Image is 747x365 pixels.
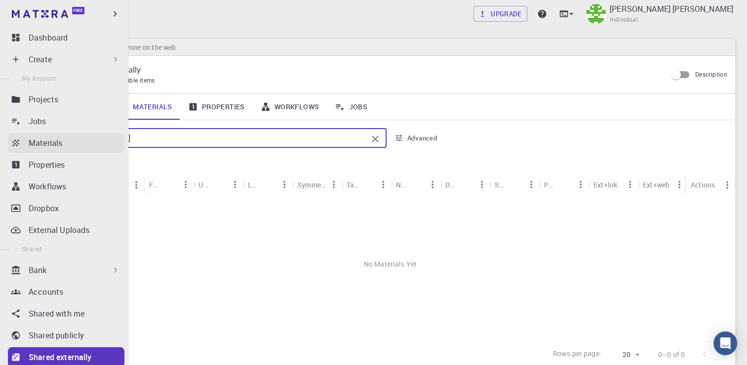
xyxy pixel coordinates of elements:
a: Jobs [8,111,124,131]
span: Description [695,70,727,78]
div: Public [539,175,589,194]
p: Workflows [29,181,66,192]
div: Symmetry [297,175,326,194]
div: Formula [149,175,162,194]
p: Dashboard [29,32,68,44]
button: Menu [178,177,194,192]
div: 20 [605,348,642,362]
div: Open Intercom Messenger [713,331,737,355]
div: Ext+lnk [593,175,617,194]
button: Sort [508,177,523,192]
a: Materials [8,133,124,153]
div: Lattice [248,175,261,194]
p: 0–0 of 0 [658,350,685,360]
button: Sort [409,177,425,192]
div: Actions [686,175,735,194]
p: Properties [29,159,65,171]
div: Shared [490,175,539,194]
a: Dropbox [8,198,124,218]
div: Non-periodic [396,175,409,194]
a: Workflows [8,177,124,196]
a: Projects [8,90,124,109]
button: Menu [523,177,539,192]
p: Shared publicly [29,329,84,341]
p: Jobs [29,115,46,127]
button: Menu [719,177,735,193]
button: Sort [557,177,573,192]
p: [PERSON_NAME] [PERSON_NAME] [610,3,733,15]
button: Menu [573,177,589,192]
div: Ext+lnk [589,175,638,194]
div: Non-periodic [391,175,440,194]
div: Default [440,175,490,194]
img: logo [12,10,68,18]
p: Dropbox [29,202,59,214]
button: Sort [261,177,276,192]
a: Shared with me [8,304,124,323]
p: Accounts [29,286,63,298]
div: Unit Cell Formula [198,175,211,194]
img: Jagdish Navnath Ghotekar [586,4,606,24]
p: External Uploads [29,224,89,236]
button: Menu [128,177,144,193]
a: Materials [111,94,180,120]
button: Menu [474,177,490,192]
button: Menu [227,177,243,192]
button: Sort [162,177,178,192]
button: Sort [211,177,227,192]
a: Dashboard [8,28,124,47]
div: Unit Cell Formula [194,175,243,194]
div: Tags [347,175,359,194]
button: Sort [458,177,474,192]
h6: Anyone on the web [113,42,176,53]
button: Clear [367,131,383,147]
button: Menu [375,177,391,192]
p: Projects [29,93,58,105]
span: Support [20,7,55,16]
div: Lattice [243,175,292,194]
span: Individual [610,15,638,25]
button: Menu [622,177,638,192]
div: Ext+web [638,175,687,194]
a: Accounts [8,282,124,302]
a: Properties [180,94,253,120]
div: Public [544,175,557,194]
button: Advanced [391,130,442,146]
div: Default [445,175,458,194]
a: Workflows [253,94,327,120]
p: Shared Externally [79,64,659,76]
div: Ext+web [643,175,669,194]
a: Upgrade [473,6,527,22]
div: No Materials Yet [45,194,735,334]
p: Materials [29,137,62,149]
button: Sort [359,177,375,192]
div: Tags [342,175,391,194]
p: Bank [29,264,47,276]
p: Shared externally [29,351,92,363]
div: Bank [8,260,124,280]
div: Create [8,49,124,69]
div: Symmetry [292,175,342,194]
button: Menu [671,177,687,192]
a: External Uploads [8,220,124,240]
div: Formula [144,175,194,194]
p: Create [29,53,52,65]
a: Shared publicly [8,325,124,345]
button: Menu [276,177,292,192]
button: Menu [326,177,342,192]
span: Shared [22,245,41,253]
div: Actions [691,175,715,194]
span: My Account [22,74,56,82]
p: Shared with me [29,308,84,319]
button: Menu [425,177,440,192]
a: Jobs [327,94,375,120]
div: Shared [495,175,508,194]
p: Rows per page: [553,349,601,360]
a: Properties [8,155,124,175]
